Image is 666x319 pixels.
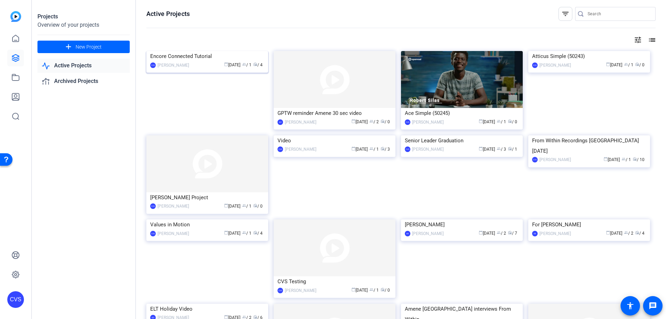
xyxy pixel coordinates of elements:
[647,36,656,44] mat-icon: list
[150,192,264,203] div: [PERSON_NAME] Project
[277,276,392,287] div: CVS Testing
[606,62,610,66] span: calendar_today
[76,43,102,51] span: New Project
[285,287,316,294] div: [PERSON_NAME]
[588,10,650,18] input: Search
[277,119,283,125] div: EO
[497,230,501,235] span: group
[369,288,379,293] span: / 1
[224,62,240,67] span: [DATE]
[150,304,264,314] div: ELT Holiday Video
[412,230,444,237] div: [PERSON_NAME]
[479,119,483,123] span: calendar_today
[351,119,356,123] span: calendar_today
[242,62,246,66] span: group
[405,135,519,146] div: Senior Leader Graduation
[381,119,385,123] span: radio
[369,119,374,123] span: group
[351,147,368,152] span: [DATE]
[285,119,316,126] div: [PERSON_NAME]
[479,119,495,124] span: [DATE]
[479,230,483,235] span: calendar_today
[606,231,622,236] span: [DATE]
[253,230,257,235] span: radio
[532,62,538,68] div: CVS
[532,231,538,236] div: KR
[150,219,264,230] div: Values in Motion
[150,231,156,236] div: CVS
[351,287,356,292] span: calendar_today
[497,119,506,124] span: / 1
[412,119,444,126] div: [PERSON_NAME]
[381,287,385,292] span: radio
[224,62,228,66] span: calendar_today
[508,230,512,235] span: radio
[369,146,374,151] span: group
[479,146,483,151] span: calendar_today
[624,230,628,235] span: group
[37,21,130,29] div: Overview of your projects
[532,219,646,230] div: For [PERSON_NAME]
[253,62,263,67] span: / 4
[497,146,501,151] span: group
[622,157,626,161] span: group
[381,288,390,293] span: / 0
[405,119,410,125] div: CVS
[224,231,240,236] span: [DATE]
[381,147,390,152] span: / 3
[242,315,246,319] span: group
[606,62,622,67] span: [DATE]
[224,204,240,209] span: [DATE]
[37,12,130,21] div: Projects
[351,119,368,124] span: [DATE]
[253,231,263,236] span: / 4
[224,230,228,235] span: calendar_today
[369,119,379,124] span: / 2
[351,288,368,293] span: [DATE]
[561,10,570,18] mat-icon: filter_list
[157,230,189,237] div: [PERSON_NAME]
[635,62,639,66] span: radio
[64,43,73,51] mat-icon: add
[242,62,251,67] span: / 1
[497,147,506,152] span: / 3
[37,41,130,53] button: New Project
[150,62,156,68] div: CVS
[381,119,390,124] span: / 0
[253,62,257,66] span: radio
[242,230,246,235] span: group
[604,157,608,161] span: calendar_today
[539,62,571,69] div: [PERSON_NAME]
[37,59,130,73] a: Active Projects
[253,204,263,209] span: / 0
[10,11,21,22] img: blue-gradient.svg
[224,203,228,208] span: calendar_today
[604,157,620,162] span: [DATE]
[412,146,444,153] div: [PERSON_NAME]
[369,287,374,292] span: group
[539,230,571,237] div: [PERSON_NAME]
[405,108,519,118] div: Ace Simple (50245)
[508,119,517,124] span: / 0
[242,204,251,209] span: / 1
[285,146,316,153] div: [PERSON_NAME]
[624,62,633,67] span: / 1
[242,203,246,208] span: group
[150,51,264,61] div: Encore Connected Tutorial
[532,135,646,156] div: From Within Recordings [GEOGRAPHIC_DATA] [DATE]
[635,62,644,67] span: / 0
[405,219,519,230] div: [PERSON_NAME]
[649,302,657,310] mat-icon: message
[224,315,228,319] span: calendar_today
[7,291,24,308] div: CVS
[253,315,257,319] span: radio
[37,74,130,89] a: Archived Projects
[532,157,538,162] div: CVS
[405,231,410,236] div: KR
[508,146,512,151] span: radio
[635,231,644,236] span: / 4
[157,203,189,210] div: [PERSON_NAME]
[634,36,642,44] mat-icon: tune
[635,230,639,235] span: radio
[150,203,156,209] div: CVS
